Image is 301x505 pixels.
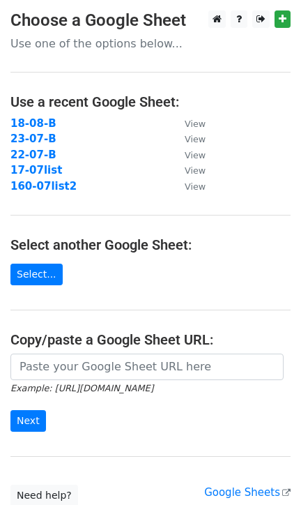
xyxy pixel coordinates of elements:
h3: Choose a Google Sheet [10,10,291,31]
a: Google Sheets [204,486,291,499]
small: View [185,150,206,160]
a: View [171,133,206,145]
a: 18-08-B [10,117,56,130]
h4: Copy/paste a Google Sheet URL: [10,331,291,348]
a: 17-07list [10,164,62,176]
p: Use one of the options below... [10,36,291,51]
a: View [171,149,206,161]
a: View [171,117,206,130]
input: Paste your Google Sheet URL here [10,354,284,380]
small: View [185,134,206,144]
a: 160-07list2 [10,180,77,193]
small: View [185,181,206,192]
input: Next [10,410,46,432]
a: View [171,164,206,176]
h4: Use a recent Google Sheet: [10,93,291,110]
a: 22-07-B [10,149,56,161]
small: View [185,119,206,129]
a: View [171,180,206,193]
h4: Select another Google Sheet: [10,236,291,253]
a: 23-07-B [10,133,56,145]
small: View [185,165,206,176]
small: Example: [URL][DOMAIN_NAME] [10,383,153,393]
a: Select... [10,264,63,285]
